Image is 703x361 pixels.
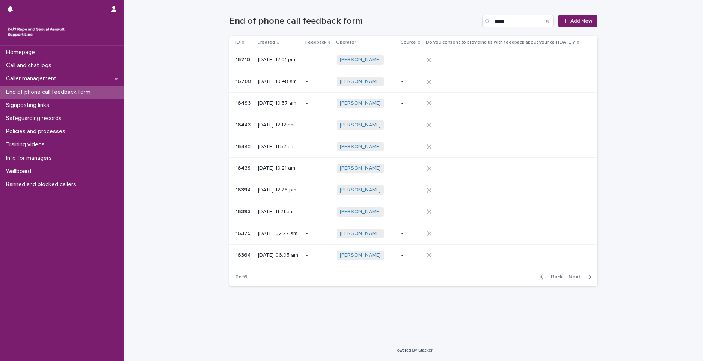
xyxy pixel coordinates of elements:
[229,268,253,286] p: 2 of 6
[235,77,253,85] p: 16708
[3,89,97,96] p: End of phone call feedback form
[340,57,381,63] a: [PERSON_NAME]
[401,252,421,259] p: -
[570,18,593,24] span: Add New
[258,78,300,85] p: [DATE] 10:48 am
[258,144,300,150] p: [DATE] 11:52 am
[229,71,597,93] tr: 1670816708 [DATE] 10:48 am-- [PERSON_NAME] -
[235,229,252,237] p: 16379
[546,274,563,280] span: Back
[229,179,597,201] tr: 1639416394 [DATE] 12:26 pm-- [PERSON_NAME] -
[401,209,421,215] p: -
[401,78,421,85] p: -
[258,57,300,63] p: [DATE] 12:01 pm
[401,165,421,171] p: -
[3,49,41,56] p: Homepage
[306,164,309,171] p: -
[3,128,71,135] p: Policies and processes
[235,120,252,128] p: 16443
[401,187,421,193] p: -
[306,77,309,85] p: -
[340,230,381,237] a: [PERSON_NAME]
[306,207,309,215] p: -
[229,114,597,136] tr: 1644316443 [DATE] 12:12 pm-- [PERSON_NAME] -
[340,252,381,259] a: [PERSON_NAME]
[229,158,597,179] tr: 1643916439 [DATE] 10:21 am-- [PERSON_NAME] -
[340,165,381,171] a: [PERSON_NAME]
[229,136,597,158] tr: 1644216442 [DATE] 11:52 am-- [PERSON_NAME] -
[534,274,566,280] button: Back
[3,102,55,109] p: Signposting links
[6,24,66,39] img: rhQMoQhaT3yELyF149Cw
[401,144,421,150] p: -
[3,168,37,175] p: Wallboard
[3,141,51,148] p: Training videos
[306,55,309,63] p: -
[306,99,309,107] p: -
[235,99,252,107] p: 16493
[229,223,597,244] tr: 1637916379 [DATE] 02:27 am-- [PERSON_NAME] -
[426,38,575,47] p: Do you consent to providing us with feedback about your call [DATE]?
[566,274,597,280] button: Next
[258,100,300,107] p: [DATE] 10:57 am
[401,57,421,63] p: -
[235,142,252,150] p: 16442
[235,38,240,47] p: ID
[258,209,300,215] p: [DATE] 11:21 am
[401,100,421,107] p: -
[229,49,597,71] tr: 1671016710 [DATE] 12:01 pm-- [PERSON_NAME] -
[340,78,381,85] a: [PERSON_NAME]
[306,229,309,237] p: -
[3,62,57,69] p: Call and chat logs
[235,55,252,63] p: 16710
[258,165,300,171] p: [DATE] 10:21 am
[558,15,597,27] a: Add New
[401,230,421,237] p: -
[306,251,309,259] p: -
[229,92,597,114] tr: 1649316493 [DATE] 10:57 am-- [PERSON_NAME] -
[336,38,356,47] p: Operator
[235,185,252,193] p: 16394
[235,207,252,215] p: 16393
[394,348,432,352] a: Powered By Stacker
[340,122,381,128] a: [PERSON_NAME]
[258,230,300,237] p: [DATE] 02:27 am
[306,142,309,150] p: -
[401,122,421,128] p: -
[482,15,554,27] input: Search
[3,155,58,162] p: Info for managers
[229,201,597,223] tr: 1639316393 [DATE] 11:21 am-- [PERSON_NAME] -
[340,187,381,193] a: [PERSON_NAME]
[229,16,479,27] h1: End of phone call feedback form
[258,252,300,259] p: [DATE] 06:05 am
[229,244,597,266] tr: 1636416364 [DATE] 06:05 am-- [PERSON_NAME] -
[401,38,416,47] p: Source
[340,144,381,150] a: [PERSON_NAME]
[305,38,326,47] p: Feedback
[340,100,381,107] a: [PERSON_NAME]
[258,187,300,193] p: [DATE] 12:26 pm
[257,38,275,47] p: Created
[340,209,381,215] a: [PERSON_NAME]
[306,120,309,128] p: -
[3,181,82,188] p: Banned and blocked callers
[3,75,62,82] p: Caller management
[569,274,585,280] span: Next
[3,115,68,122] p: Safeguarding records
[235,164,252,171] p: 16439
[258,122,300,128] p: [DATE] 12:12 pm
[235,251,252,259] p: 16364
[306,185,309,193] p: -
